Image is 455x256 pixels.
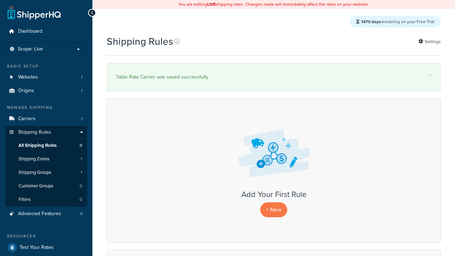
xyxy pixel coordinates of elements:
span: Advanced Features [18,211,61,217]
a: Test Your Rates [5,241,87,254]
li: Customer Groups [5,180,87,193]
a: Shipping Groups 1 [5,166,87,179]
span: Websites [18,74,38,80]
a: Filters 0 [5,193,87,206]
a: Shipping Rules [5,126,87,139]
li: Origins [5,84,87,97]
a: × [429,72,432,78]
a: Dashboard [5,25,87,38]
a: Customer Groups 0 [5,180,87,193]
div: remaining on your Free Trial [350,16,441,27]
span: 1 [81,74,82,80]
h3: Add Your First Rule [114,190,433,199]
span: 0 [80,183,82,189]
span: Scope: Live [18,46,43,52]
li: Carriers [5,112,87,126]
div: Manage Shipping [5,105,87,111]
span: All Shipping Rules [18,143,57,149]
div: Table Rate Carrier was saved successfully [116,72,432,82]
li: Websites [5,71,87,84]
span: Shipping Groups [18,170,51,176]
li: Shipping Rules [5,126,87,207]
span: 0 [80,143,82,149]
span: Carriers [18,116,36,122]
h1: Shipping Rules [107,34,173,48]
a: Shipping Zones 1 [5,153,87,166]
a: Settings [418,37,441,47]
strong: 1470 days [361,18,381,25]
span: 1 [81,170,82,176]
li: Shipping Zones [5,153,87,166]
a: ShipperHQ Home [7,5,61,20]
li: Filters [5,193,87,206]
span: Shipping Rules [18,129,51,135]
p: + New [260,202,287,217]
span: Origins [18,88,34,94]
span: Test Your Rates [20,245,54,251]
li: Advanced Features [5,207,87,220]
li: All Shipping Rules [5,139,87,152]
a: Advanced Features 0 [5,207,87,220]
span: 1 [81,156,82,162]
span: Customer Groups [18,183,53,189]
span: 1 [81,116,82,122]
span: 0 [80,211,82,217]
span: 1 [81,88,82,94]
span: 0 [80,197,82,203]
span: Shipping Zones [18,156,49,162]
a: Origins 1 [5,84,87,97]
a: Carriers 1 [5,112,87,126]
div: Resources [5,233,87,239]
span: Filters [18,197,31,203]
b: LIVE [207,1,216,7]
li: Shipping Groups [5,166,87,179]
a: All Shipping Rules 0 [5,139,87,152]
span: Dashboard [18,28,42,34]
div: Basic Setup [5,63,87,69]
a: Websites 1 [5,71,87,84]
